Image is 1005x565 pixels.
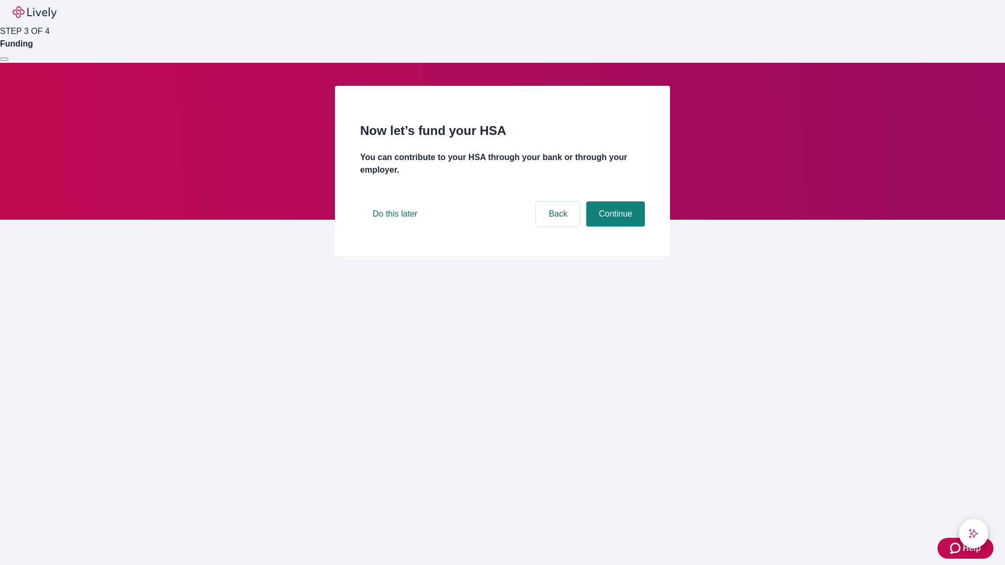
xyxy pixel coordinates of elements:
span: Help [963,542,981,555]
button: chat [959,519,988,548]
svg: Lively AI Assistant [968,528,979,539]
button: Continue [586,201,645,227]
svg: Zendesk support icon [950,542,963,555]
h2: Now let’s fund your HSA [360,121,645,140]
button: Zendesk support iconHelp [937,538,993,559]
h4: You can contribute to your HSA through your bank or through your employer. [360,151,645,176]
button: Back [536,201,580,227]
button: Do this later [360,201,430,227]
img: Lively [13,6,57,19]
